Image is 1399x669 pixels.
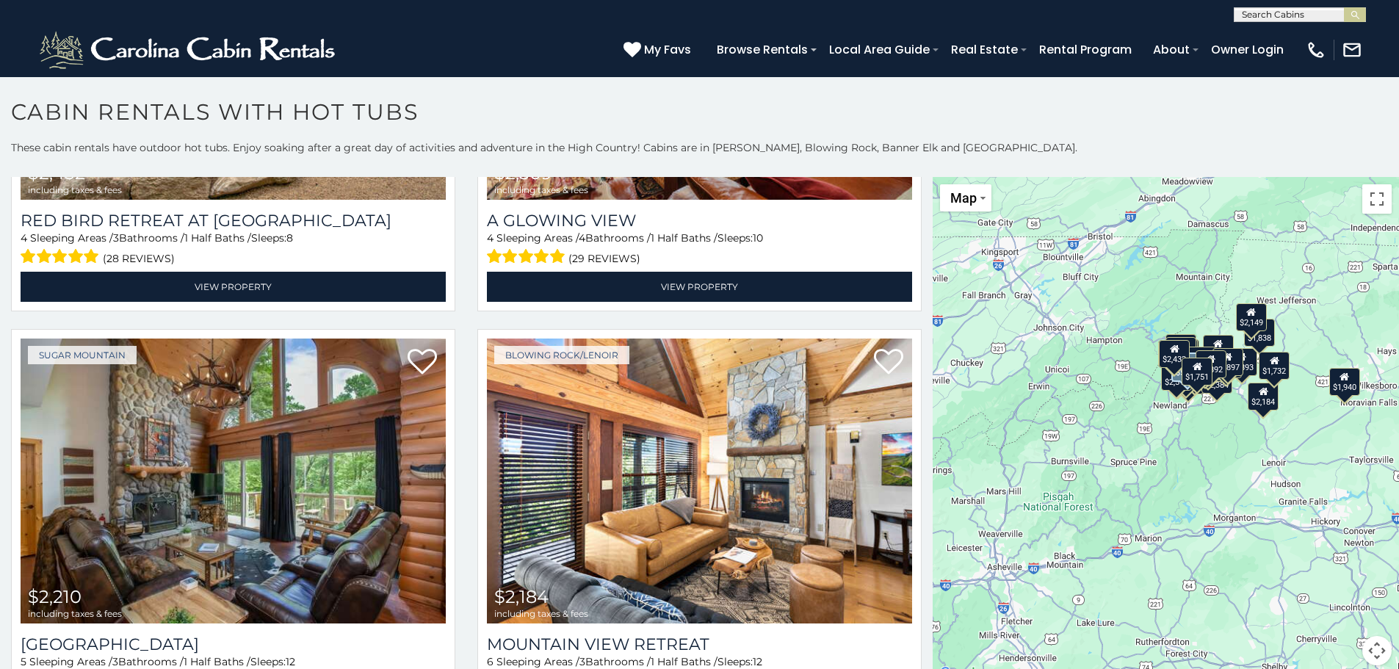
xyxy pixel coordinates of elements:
[21,634,446,654] h3: Grouse Moor Lodge
[286,655,295,668] span: 12
[1201,365,1232,393] div: $2,384
[753,655,762,668] span: 12
[1248,382,1279,410] div: $2,184
[494,346,629,364] a: Blowing Rock/Lenoir
[487,231,912,268] div: Sleeping Areas / Bathrooms / Sleeps:
[28,346,137,364] a: Sugar Mountain
[1032,37,1139,62] a: Rental Program
[103,249,175,268] span: (28 reviews)
[579,231,585,245] span: 4
[494,609,588,618] span: including taxes & fees
[1244,319,1275,347] div: $1,838
[21,272,446,302] a: View Property
[1362,636,1392,665] button: Map camera controls
[37,28,341,72] img: White-1-2.png
[1186,346,1217,374] div: $4,786
[1306,40,1326,60] img: phone-regular-white.png
[487,339,912,623] img: Mountain View Retreat
[487,655,494,668] span: 6
[487,231,494,245] span: 4
[822,37,937,62] a: Local Area Guide
[623,40,695,59] a: My Favs
[579,655,585,668] span: 3
[1146,37,1197,62] a: About
[709,37,815,62] a: Browse Rentals
[408,347,437,378] a: Add to favorites
[487,634,912,654] a: Mountain View Retreat
[113,231,119,245] span: 3
[28,609,122,618] span: including taxes & fees
[487,211,912,231] a: A Glowing View
[874,347,903,378] a: Add to favorites
[568,249,640,268] span: (29 reviews)
[950,190,977,206] span: Map
[940,184,991,211] button: Change map style
[1329,367,1360,395] div: $1,940
[1162,362,1193,390] div: $2,517
[28,185,122,195] span: including taxes & fees
[184,655,250,668] span: 1 Half Baths /
[1158,340,1189,368] div: $2,241
[28,586,82,607] span: $2,210
[1212,350,1243,378] div: $2,775
[1196,350,1226,378] div: $2,892
[1174,366,1204,394] div: $2,210
[112,655,118,668] span: 3
[494,185,588,195] span: including taxes & fees
[644,40,691,59] span: My Favs
[1342,40,1362,60] img: mail-regular-white.png
[651,655,717,668] span: 1 Half Baths /
[753,231,763,245] span: 10
[494,586,549,607] span: $2,184
[1182,357,1213,385] div: $1,751
[1212,348,1243,376] div: $3,897
[21,231,446,268] div: Sleeping Areas / Bathrooms / Sleeps:
[21,339,446,623] img: Grouse Moor Lodge
[1362,184,1392,214] button: Toggle fullscreen view
[21,211,446,231] h3: Red Bird Retreat at Eagles Nest
[487,272,912,302] a: View Property
[21,634,446,654] a: [GEOGRAPHIC_DATA]
[487,339,912,623] a: Mountain View Retreat $2,184 including taxes & fees
[21,231,27,245] span: 4
[1165,333,1196,361] div: $2,375
[21,211,446,231] a: Red Bird Retreat at [GEOGRAPHIC_DATA]
[1160,339,1190,367] div: $2,432
[21,655,26,668] span: 5
[1165,336,1196,364] div: $1,565
[651,231,717,245] span: 1 Half Baths /
[1236,303,1267,330] div: $2,149
[1203,335,1234,363] div: $2,509
[21,339,446,623] a: Grouse Moor Lodge $2,210 including taxes & fees
[944,37,1025,62] a: Real Estate
[184,231,251,245] span: 1 Half Baths /
[286,231,293,245] span: 8
[1204,37,1291,62] a: Owner Login
[1259,351,1290,379] div: $1,732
